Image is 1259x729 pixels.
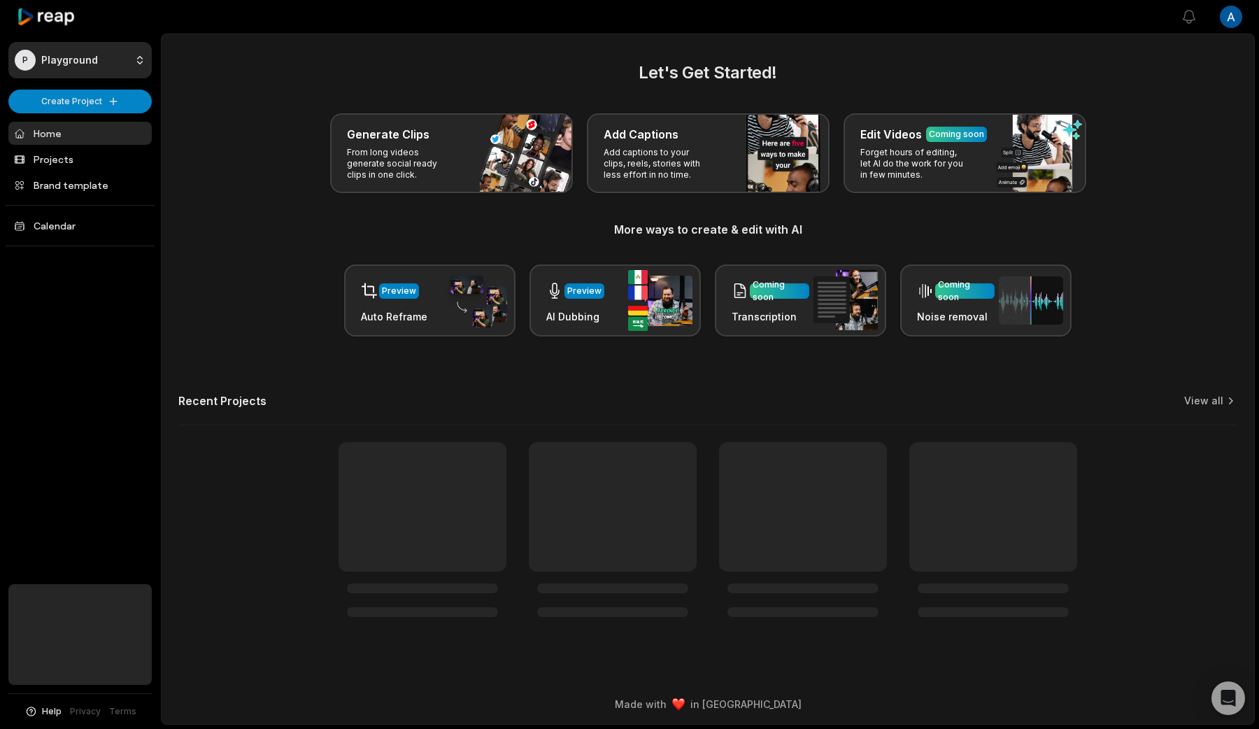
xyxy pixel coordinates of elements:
[70,705,101,718] a: Privacy
[8,214,152,237] a: Calendar
[860,147,969,181] p: Forget hours of editing, let AI do the work for you in few minutes.
[42,705,62,718] span: Help
[382,285,416,297] div: Preview
[753,278,806,304] div: Coming soon
[938,278,992,304] div: Coming soon
[8,148,152,171] a: Projects
[1184,394,1223,408] a: View all
[178,60,1237,85] h2: Let's Get Started!
[628,270,692,331] img: ai_dubbing.png
[1211,681,1245,715] div: Open Intercom Messenger
[8,174,152,197] a: Brand template
[174,697,1242,712] div: Made with in [GEOGRAPHIC_DATA]
[813,270,878,330] img: transcription.png
[361,309,427,324] h3: Auto Reframe
[917,309,995,324] h3: Noise removal
[567,285,602,297] div: Preview
[860,126,922,143] h3: Edit Videos
[24,705,62,718] button: Help
[443,274,507,328] img: auto_reframe.png
[929,128,984,141] div: Coming soon
[732,309,809,324] h3: Transcription
[604,147,712,181] p: Add captions to your clips, reels, stories with less effort in no time.
[347,126,429,143] h3: Generate Clips
[178,221,1237,238] h3: More ways to create & edit with AI
[109,705,136,718] a: Terms
[15,50,36,71] div: P
[8,90,152,113] button: Create Project
[546,309,604,324] h3: AI Dubbing
[41,54,98,66] p: Playground
[347,147,455,181] p: From long videos generate social ready clips in one click.
[672,698,685,711] img: heart emoji
[178,394,266,408] h2: Recent Projects
[999,276,1063,325] img: noise_removal.png
[604,126,678,143] h3: Add Captions
[8,122,152,145] a: Home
